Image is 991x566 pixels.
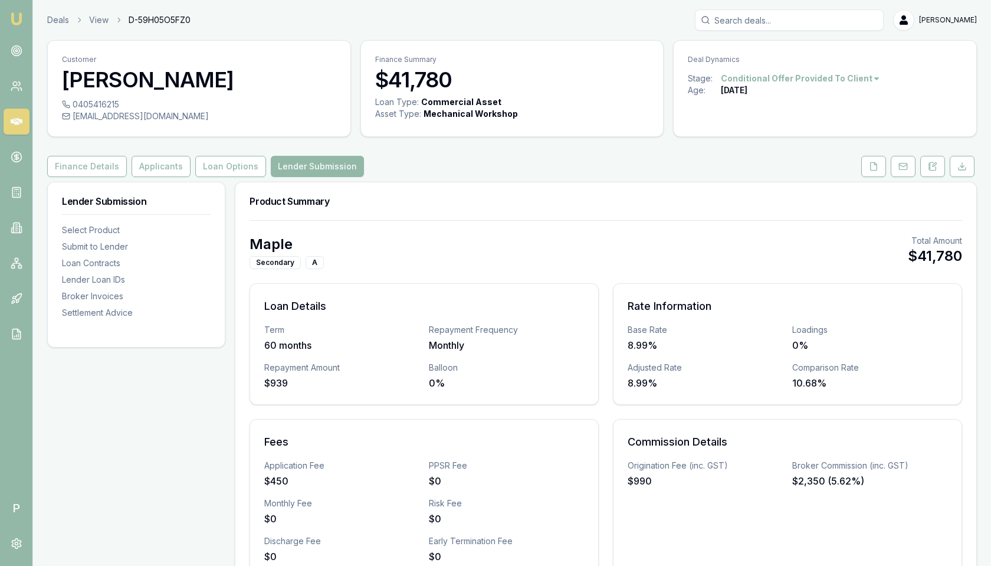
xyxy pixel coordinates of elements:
div: 0% [429,376,584,390]
div: Base Rate [628,324,783,336]
div: Adjusted Rate [628,362,783,374]
div: Age: [688,84,721,96]
div: Submit to Lender [62,241,211,253]
div: Mechanical Workshop [424,108,518,120]
div: 8.99% [628,376,783,390]
nav: breadcrumb [47,14,191,26]
div: Monthly Fee [264,498,419,509]
div: 10.68% [792,376,947,390]
div: Discharge Fee [264,535,419,547]
input: Search deals [695,9,884,31]
div: $0 [264,549,419,564]
a: Lender Submission [268,156,366,177]
div: 60 months [264,338,419,352]
h2: Maple [250,235,324,254]
a: View [89,14,109,26]
button: Lender Submission [271,156,364,177]
div: [DATE] [721,84,747,96]
div: Risk Fee [429,498,584,509]
div: Total Amount [908,235,962,247]
div: A [306,256,324,269]
h3: Fees [264,434,584,450]
a: Deals [47,14,69,26]
div: $0 [264,512,419,526]
h3: Product Summary [250,197,962,206]
div: Comparison Rate [792,362,947,374]
div: Term [264,324,419,336]
div: Settlement Advice [62,307,211,319]
a: Finance Details [47,156,129,177]
h3: [PERSON_NAME] [62,68,336,91]
div: 8.99% [628,338,783,352]
h3: Commission Details [628,434,947,450]
div: $41,780 [908,247,962,266]
div: Application Fee [264,460,419,472]
div: Loadings [792,324,947,336]
span: P [4,495,29,521]
a: Loan Options [193,156,268,177]
div: PPSR Fee [429,460,584,472]
h3: $41,780 [375,68,649,91]
div: 0405416215 [62,99,336,110]
button: Applicants [132,156,191,177]
div: $939 [264,376,419,390]
div: [EMAIL_ADDRESS][DOMAIN_NAME] [62,110,336,122]
a: Applicants [129,156,193,177]
p: Finance Summary [375,55,649,64]
div: Origination Fee (inc. GST) [628,460,783,472]
p: Deal Dynamics [688,55,962,64]
div: Secondary [250,256,301,269]
div: 0% [792,338,947,352]
div: Broker Commission (inc. GST) [792,460,947,472]
span: D-59H05O5FZ0 [129,14,191,26]
div: Asset Type : [375,108,421,120]
div: Stage: [688,73,721,84]
div: $2,350 (5.62%) [792,474,947,488]
div: Broker Invoices [62,290,211,302]
div: Monthly [429,338,584,352]
div: $0 [429,512,584,526]
div: Early Termination Fee [429,535,584,547]
h3: Loan Details [264,298,584,315]
div: $450 [264,474,419,488]
div: Lender Loan IDs [62,274,211,286]
div: Select Product [62,224,211,236]
p: Customer [62,55,336,64]
div: Commercial Asset [421,96,501,108]
button: Finance Details [47,156,127,177]
h3: Rate Information [628,298,947,315]
div: Repayment Frequency [429,324,584,336]
button: Loan Options [195,156,266,177]
img: emu-icon-u.png [9,12,24,26]
button: Conditional Offer Provided To Client [721,73,881,84]
span: [PERSON_NAME] [919,15,977,25]
div: $0 [429,474,584,488]
div: Balloon [429,362,584,374]
div: Repayment Amount [264,362,419,374]
div: $990 [628,474,783,488]
div: Loan Type: [375,96,419,108]
div: Loan Contracts [62,257,211,269]
h3: Lender Submission [62,197,211,206]
div: $0 [429,549,584,564]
